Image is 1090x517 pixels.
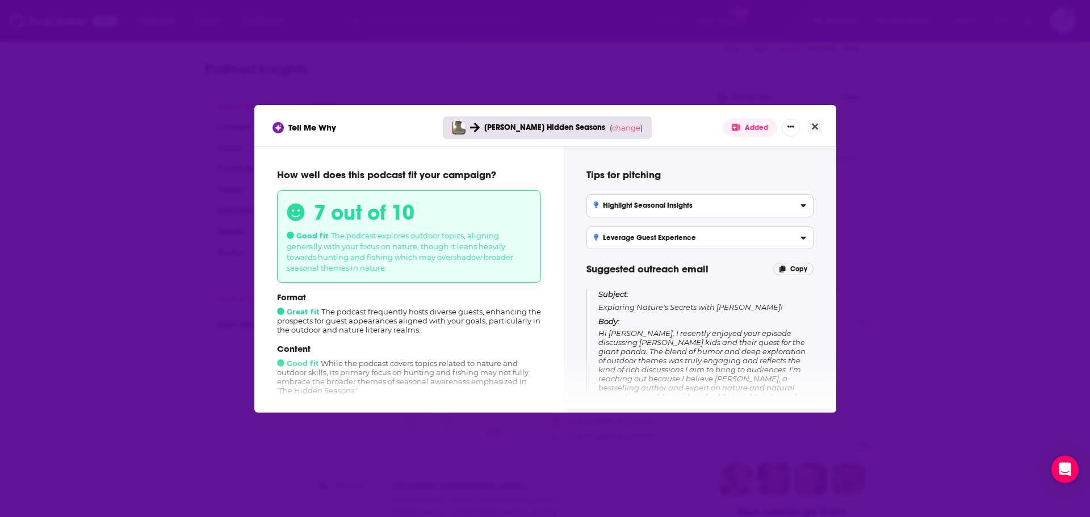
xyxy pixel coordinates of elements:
[790,265,807,273] span: Copy
[277,307,320,316] span: Great fit
[807,120,823,134] button: Close
[586,263,708,275] span: Suggested outreach email
[277,292,541,334] div: The podcast frequently hosts diverse guests, enhancing the prospects for guest appearances aligne...
[277,343,541,354] p: Content
[288,122,336,133] span: Tell Me Why
[452,121,466,134] img: The MeatEater Podcast
[610,123,643,132] span: ( )
[1051,456,1079,483] div: Open Intercom Messenger
[277,292,541,302] p: Format
[586,169,814,181] h4: Tips for pitching
[723,119,777,137] button: Added
[484,123,605,132] span: [PERSON_NAME] Hidden Seasons
[277,343,541,395] div: While the podcast covers topics related to nature and outdoor skills, its primary focus on huntin...
[594,201,693,209] h3: Highlight Seasonal Insights
[598,289,813,312] p: Exploring Nature's Secrets with [PERSON_NAME]!
[277,169,541,181] p: How well does this podcast fit your campaign?
[594,234,697,242] h3: Leverage Guest Experience
[598,329,812,483] span: Hi [PERSON_NAME], I recently enjoyed your episode discussing [PERSON_NAME] kids and their quest f...
[314,200,414,225] h3: 7 out of 10
[598,289,628,299] span: Subject:
[287,231,513,272] span: The podcast explores outdoor topics, aligning generally with your focus on nature, though it lean...
[287,231,329,240] span: Good fit
[274,124,282,132] img: tell me why sparkle
[782,119,800,137] button: Show More Button
[277,359,319,368] span: Good fit
[612,123,640,132] span: change
[598,317,619,326] span: Body:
